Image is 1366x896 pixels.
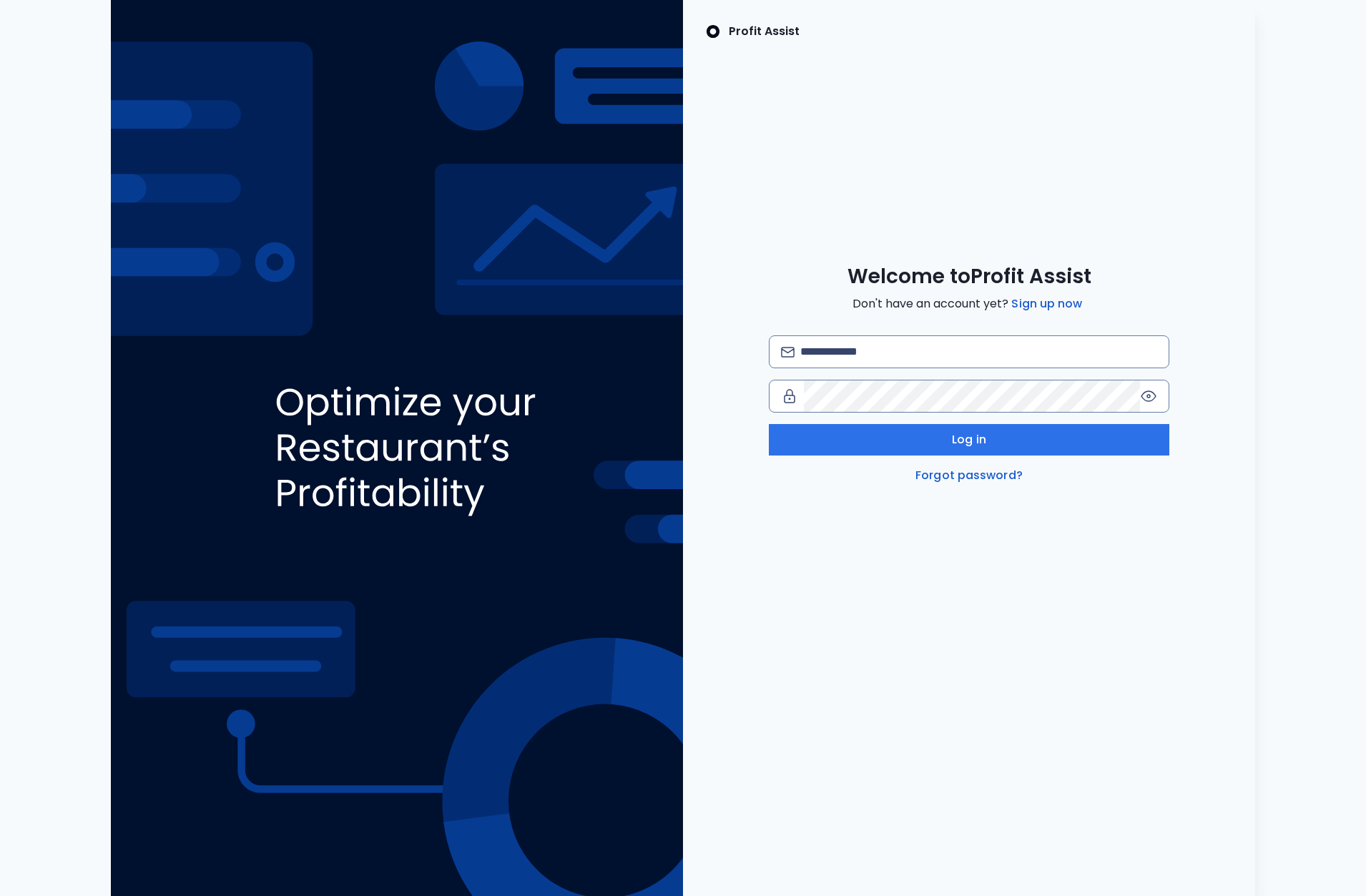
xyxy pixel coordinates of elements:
[913,467,1026,484] a: Forgot password?
[847,264,1091,290] span: Welcome to Profit Assist
[952,431,986,448] span: Log in
[729,23,800,40] p: Profit Assist
[769,424,1169,456] button: Log in
[781,347,795,358] img: email
[1008,295,1085,312] a: Sign up now
[706,23,720,40] img: SpotOn Logo
[852,295,1085,312] span: Don't have an account yet?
